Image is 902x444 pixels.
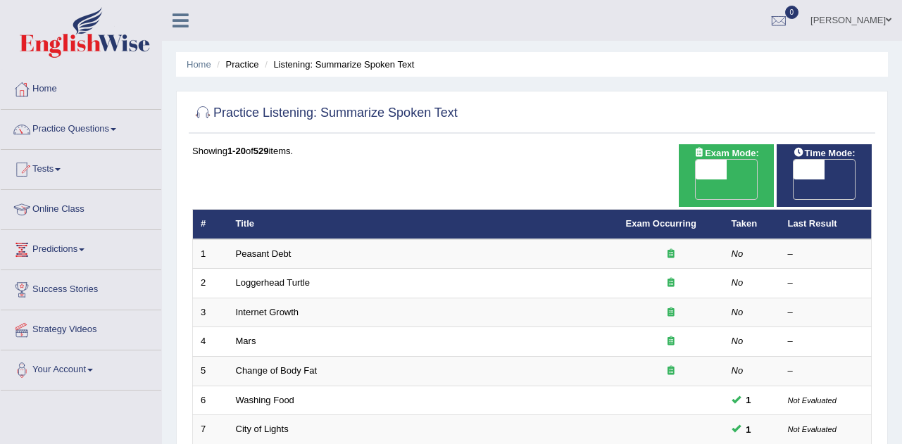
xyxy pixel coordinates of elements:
[788,146,861,160] span: Time Mode:
[213,58,258,71] li: Practice
[187,59,211,70] a: Home
[193,269,228,298] td: 2
[732,365,744,376] em: No
[236,277,311,288] a: Loggerhead Turtle
[788,335,864,348] div: –
[785,6,799,19] span: 0
[193,327,228,357] td: 4
[236,248,292,259] a: Peasant Debt
[741,422,757,437] span: You can still take this question
[688,146,764,160] span: Exam Mode:
[236,365,318,376] a: Change of Body Fat
[193,239,228,269] td: 1
[236,307,299,317] a: Internet Growth
[227,146,246,156] b: 1-20
[192,103,458,124] h2: Practice Listening: Summarize Spoken Text
[626,218,696,229] a: Exam Occurring
[253,146,269,156] b: 529
[193,210,228,239] th: #
[193,298,228,327] td: 3
[193,357,228,386] td: 5
[236,395,294,405] a: Washing Food
[236,424,289,434] a: City of Lights
[780,210,872,239] th: Last Result
[1,230,161,265] a: Predictions
[741,393,757,407] span: You can still take this question
[193,386,228,415] td: 6
[788,277,864,290] div: –
[1,310,161,345] a: Strategy Videos
[1,350,161,386] a: Your Account
[192,144,872,158] div: Showing of items.
[788,248,864,261] div: –
[1,270,161,305] a: Success Stories
[1,150,161,185] a: Tests
[732,248,744,259] em: No
[626,248,716,261] div: Exam occurring question
[261,58,414,71] li: Listening: Summarize Spoken Text
[788,306,864,319] div: –
[732,336,744,346] em: No
[1,70,161,105] a: Home
[679,144,774,207] div: Show exams occurring in exams
[1,190,161,225] a: Online Class
[788,425,837,433] small: Not Evaluated
[236,336,256,346] a: Mars
[626,364,716,378] div: Exam occurring question
[732,307,744,317] em: No
[1,110,161,145] a: Practice Questions
[626,277,716,290] div: Exam occurring question
[732,277,744,288] em: No
[626,306,716,319] div: Exam occurring question
[724,210,780,239] th: Taken
[788,364,864,378] div: –
[788,396,837,405] small: Not Evaluated
[626,335,716,348] div: Exam occurring question
[228,210,618,239] th: Title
